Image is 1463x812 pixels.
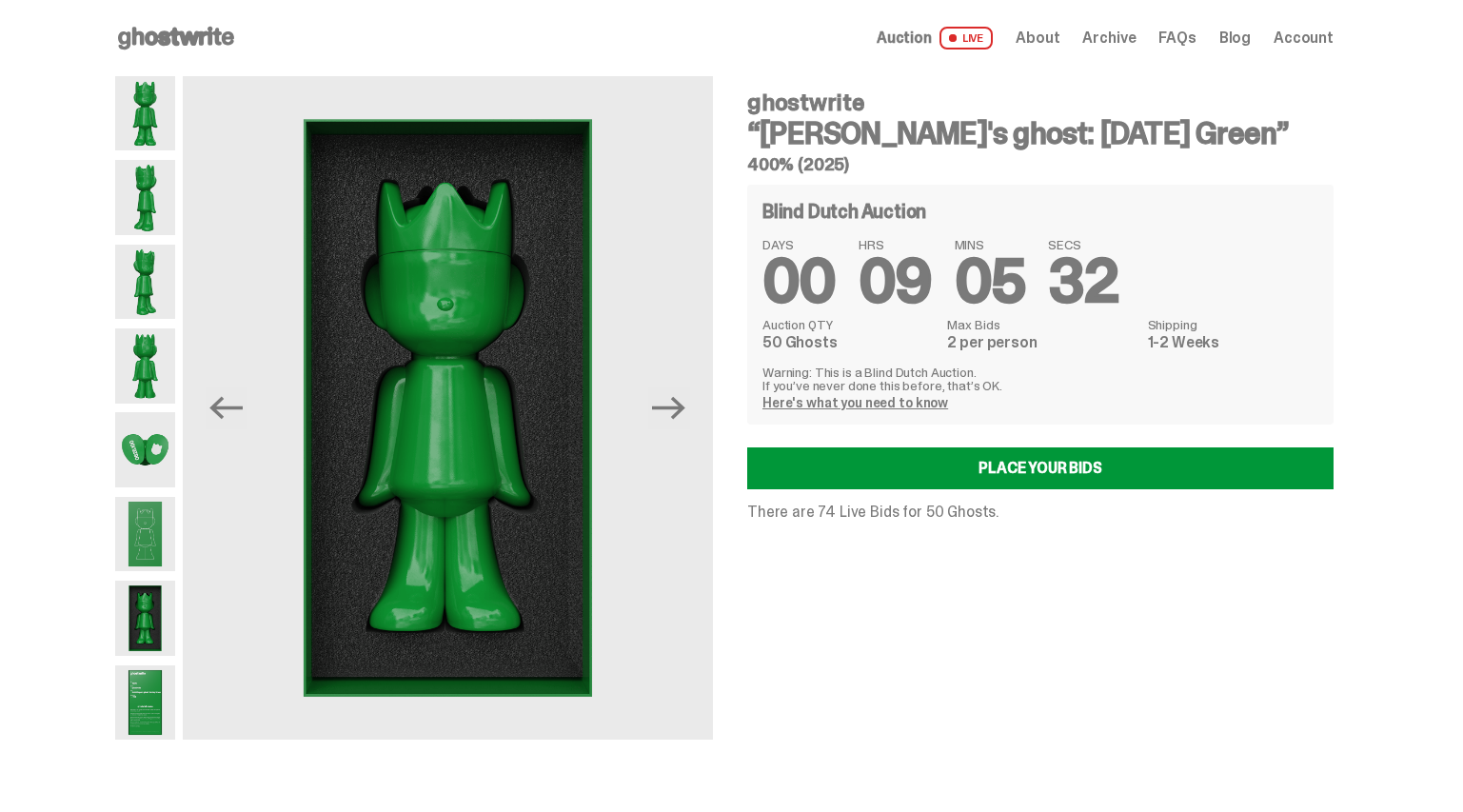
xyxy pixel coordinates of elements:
[859,238,932,251] span: HRS
[762,238,836,251] span: DAYS
[859,242,932,321] span: 09
[1148,318,1318,331] dt: Shipping
[115,412,175,486] img: Schrodinger_Green_Hero_7.png
[1048,238,1118,251] span: SECS
[648,387,690,429] button: Next
[115,160,175,234] img: Schrodinger_Green_Hero_2.png
[1158,30,1196,46] a: FAQs
[947,318,1136,331] dt: Max Bids
[762,366,1318,392] p: Warning: This is a Blind Dutch Auction. If you’ve never done this before, that’s OK.
[183,76,713,740] img: Schrodinger_Green_Hero_13.png
[115,245,175,319] img: Schrodinger_Green_Hero_3.png
[762,202,926,221] h4: Blind Dutch Auction
[747,156,1334,173] h5: 400% (2025)
[1219,30,1251,46] a: Blog
[1082,30,1136,46] a: Archive
[115,76,175,150] img: Schrodinger_Green_Hero_1.png
[747,447,1334,489] a: Place your Bids
[877,27,993,50] a: Auction LIVE
[115,328,175,403] img: Schrodinger_Green_Hero_6.png
[1274,30,1334,46] a: Account
[115,665,175,740] img: Schrodinger_Green_Hero_12.png
[1016,30,1059,46] a: About
[747,91,1334,114] h4: ghostwrite
[955,242,1026,321] span: 05
[1148,335,1318,350] dd: 1-2 Weeks
[947,335,1136,350] dd: 2 per person
[955,238,1026,251] span: MINS
[747,505,1334,520] p: There are 74 Live Bids for 50 Ghosts.
[762,335,936,350] dd: 50 Ghosts
[747,118,1334,149] h3: “[PERSON_NAME]'s ghost: [DATE] Green”
[877,30,932,46] span: Auction
[115,497,175,571] img: Schrodinger_Green_Hero_9.png
[115,581,175,655] img: Schrodinger_Green_Hero_13.png
[206,387,247,429] button: Previous
[762,318,936,331] dt: Auction QTY
[762,242,836,321] span: 00
[1048,242,1118,321] span: 32
[939,27,994,50] span: LIVE
[762,394,948,411] a: Here's what you need to know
